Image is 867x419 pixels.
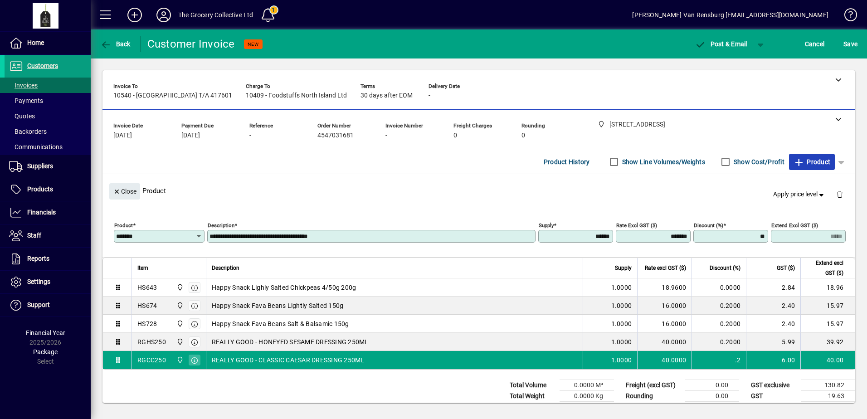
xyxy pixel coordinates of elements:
[9,112,35,120] span: Quotes
[746,278,800,297] td: 2.84
[98,36,133,52] button: Back
[9,128,47,135] span: Backorders
[212,319,349,328] span: Happy Snack Fava Beans Salt & Balsamic 150g
[695,40,747,48] span: ost & Email
[800,333,855,351] td: 39.92
[539,222,554,229] mat-label: Supply
[621,391,685,402] td: Rounding
[710,263,740,273] span: Discount (%)
[632,8,828,22] div: [PERSON_NAME] Van Rensburg [EMAIL_ADDRESS][DOMAIN_NAME]
[801,380,855,391] td: 130.82
[9,82,38,89] span: Invoices
[27,162,53,170] span: Suppliers
[27,62,58,69] span: Customers
[789,154,835,170] button: Product
[801,391,855,402] td: 19.63
[611,319,632,328] span: 1.0000
[174,283,185,292] span: 4/75 Apollo Drive
[208,222,234,229] mat-label: Description
[5,248,91,270] a: Reports
[643,319,686,328] div: 16.0000
[137,337,166,346] div: RGHS250
[770,186,829,203] button: Apply price level
[5,139,91,155] a: Communications
[746,333,800,351] td: 5.99
[137,283,157,292] div: HS643
[692,333,746,351] td: 0.2000
[690,36,752,52] button: Post & Email
[212,356,365,365] span: REALLY GOOD - CLASSIC CAESAR DRESSING 250ML
[9,143,63,151] span: Communications
[212,337,369,346] span: REALLY GOOD - HONEYED SESAME DRESSING 250ML
[643,301,686,310] div: 16.0000
[27,185,53,193] span: Products
[505,391,560,402] td: Total Weight
[838,2,856,31] a: Knowledge Base
[360,92,413,99] span: 30 days after EOM
[212,301,344,310] span: Happy Snack Fava Beans Lightly Salted 150g
[685,380,739,391] td: 0.00
[540,154,594,170] button: Product History
[113,184,136,199] span: Close
[615,263,632,273] span: Supply
[5,108,91,124] a: Quotes
[746,391,801,402] td: GST
[560,391,614,402] td: 0.0000 Kg
[248,41,259,47] span: NEW
[560,380,614,391] td: 0.0000 M³
[27,301,50,308] span: Support
[746,380,801,391] td: GST exclusive
[5,224,91,247] a: Staff
[843,40,847,48] span: S
[777,263,795,273] span: GST ($)
[5,201,91,224] a: Financials
[5,124,91,139] a: Backorders
[829,190,851,198] app-page-header-button: Delete
[114,222,133,229] mat-label: Product
[746,402,801,413] td: GST inclusive
[317,132,354,139] span: 4547031681
[9,97,43,104] span: Payments
[645,263,686,273] span: Rate excl GST ($)
[773,190,826,199] span: Apply price level
[692,351,746,369] td: .2
[33,348,58,356] span: Package
[212,263,239,273] span: Description
[771,222,818,229] mat-label: Extend excl GST ($)
[26,329,65,336] span: Financial Year
[685,391,739,402] td: 0.00
[137,319,157,328] div: HS728
[5,271,91,293] a: Settings
[800,315,855,333] td: 15.97
[611,283,632,292] span: 1.0000
[174,337,185,347] span: 4/75 Apollo Drive
[246,92,347,99] span: 10409 - Foodstuffs North Island Ltd
[800,351,855,369] td: 40.00
[113,92,232,99] span: 10540 - [GEOGRAPHIC_DATA] T/A 417601
[643,283,686,292] div: 18.9600
[212,283,356,292] span: Happy Snack Lighly Salted Chickpeas 4/50g 200g
[521,132,525,139] span: 0
[841,36,860,52] button: Save
[178,8,253,22] div: The Grocery Collective Ltd
[803,36,827,52] button: Cancel
[149,7,178,23] button: Profile
[800,278,855,297] td: 18.96
[805,37,825,51] span: Cancel
[429,92,430,99] span: -
[113,132,132,139] span: [DATE]
[5,155,91,178] a: Suppliers
[137,263,148,273] span: Item
[800,297,855,315] td: 15.97
[643,356,686,365] div: 40.0000
[505,380,560,391] td: Total Volume
[843,37,857,51] span: ave
[620,157,705,166] label: Show Line Volumes/Weights
[137,301,157,310] div: HS674
[5,78,91,93] a: Invoices
[746,297,800,315] td: 2.40
[91,36,141,52] app-page-header-button: Back
[829,183,851,205] button: Delete
[692,315,746,333] td: 0.2000
[544,155,590,169] span: Product History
